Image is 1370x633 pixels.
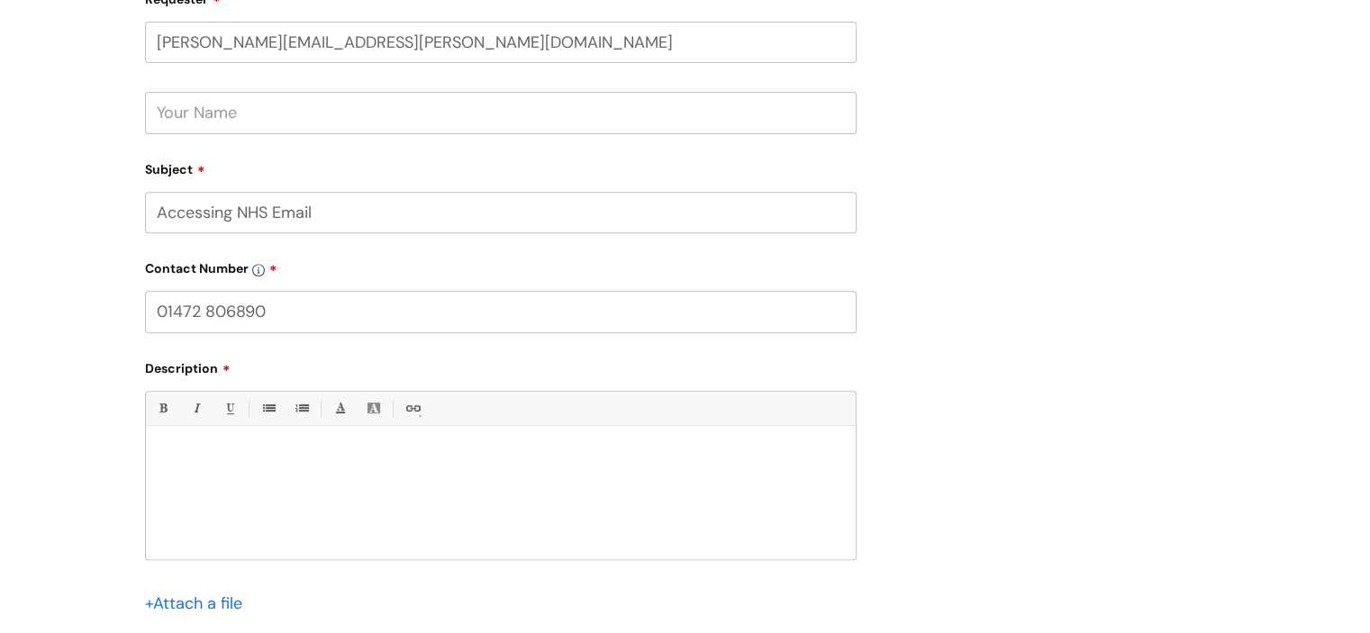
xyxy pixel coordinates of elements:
[151,397,174,420] a: Bold (Ctrl-B)
[145,355,857,376] label: Description
[145,92,857,133] input: Your Name
[185,397,207,420] a: Italic (Ctrl-I)
[329,397,351,420] a: Font Color
[290,397,313,420] a: 1. Ordered List (Ctrl-Shift-8)
[252,264,265,276] img: info-icon.svg
[145,589,253,618] div: Attach a file
[257,397,279,420] a: • Unordered List (Ctrl-Shift-7)
[218,397,240,420] a: Underline(Ctrl-U)
[145,156,857,177] label: Subject
[362,397,385,420] a: Back Color
[145,22,857,63] input: Email
[401,397,423,420] a: Link
[145,255,857,276] label: Contact Number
